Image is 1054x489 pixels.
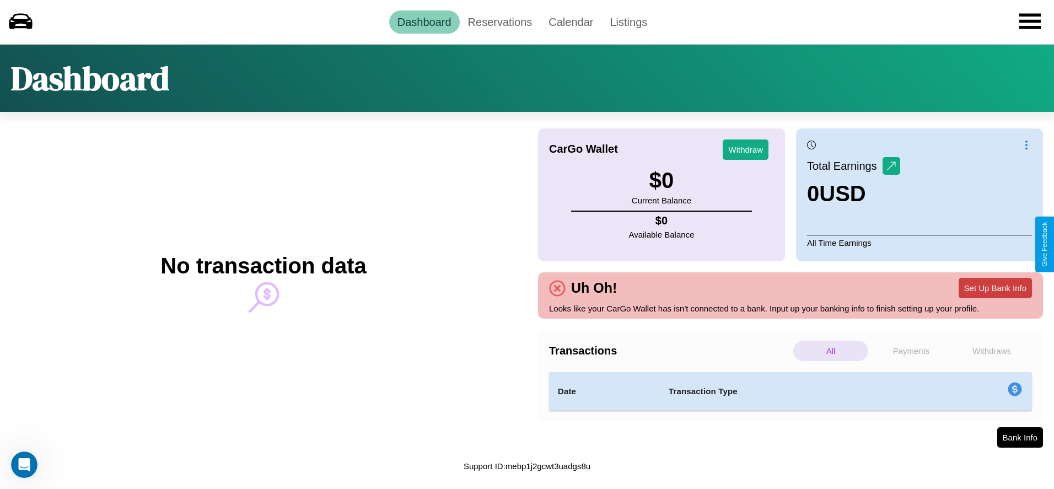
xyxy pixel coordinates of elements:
[669,385,918,398] h4: Transaction Type
[632,168,691,193] h3: $ 0
[997,427,1043,448] button: Bank Info
[558,385,651,398] h4: Date
[549,143,618,155] h4: CarGo Wallet
[807,181,900,206] h3: 0 USD
[11,56,169,101] h1: Dashboard
[460,10,541,34] a: Reservations
[807,235,1032,250] p: All Time Earnings
[807,156,883,176] p: Total Earnings
[566,280,622,296] h4: Uh Oh!
[629,227,695,242] p: Available Balance
[11,452,37,478] iframe: Intercom live chat
[959,278,1032,298] button: Set Up Bank Info
[632,193,691,208] p: Current Balance
[793,341,868,361] p: All
[723,139,768,160] button: Withdraw
[160,254,366,278] h2: No transaction data
[549,301,1032,316] p: Looks like your CarGo Wallet has isn't connected to a bank. Input up your banking info to finish ...
[629,214,695,227] h4: $ 0
[954,341,1029,361] p: Withdraws
[549,372,1032,411] table: simple table
[464,459,590,474] p: Support ID: mebp1j2gcwt3uadgs8u
[389,10,460,34] a: Dashboard
[601,10,655,34] a: Listings
[874,341,949,361] p: Payments
[1041,222,1048,267] div: Give Feedback
[549,345,790,357] h4: Transactions
[540,10,601,34] a: Calendar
